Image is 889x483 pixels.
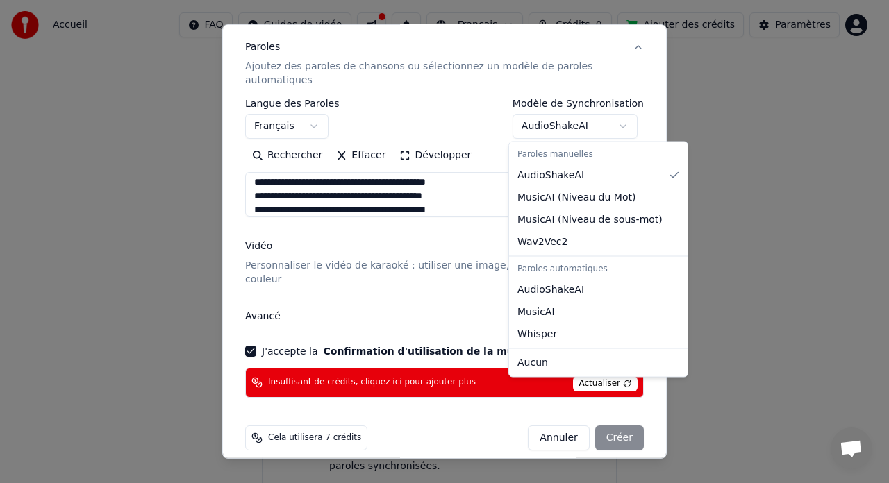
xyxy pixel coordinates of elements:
span: Whisper [517,327,557,341]
span: MusicAI [517,305,555,319]
span: AudioShakeAI [517,282,584,296]
span: MusicAI ( Niveau du Mot ) [517,190,635,204]
span: AudioShakeAI [517,168,584,182]
div: Paroles manuelles [512,145,685,164]
span: MusicAI ( Niveau de sous-mot ) [517,212,663,226]
div: Paroles automatiques [512,259,685,278]
span: Wav2Vec2 [517,235,567,248]
span: Aucun [517,355,548,369]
